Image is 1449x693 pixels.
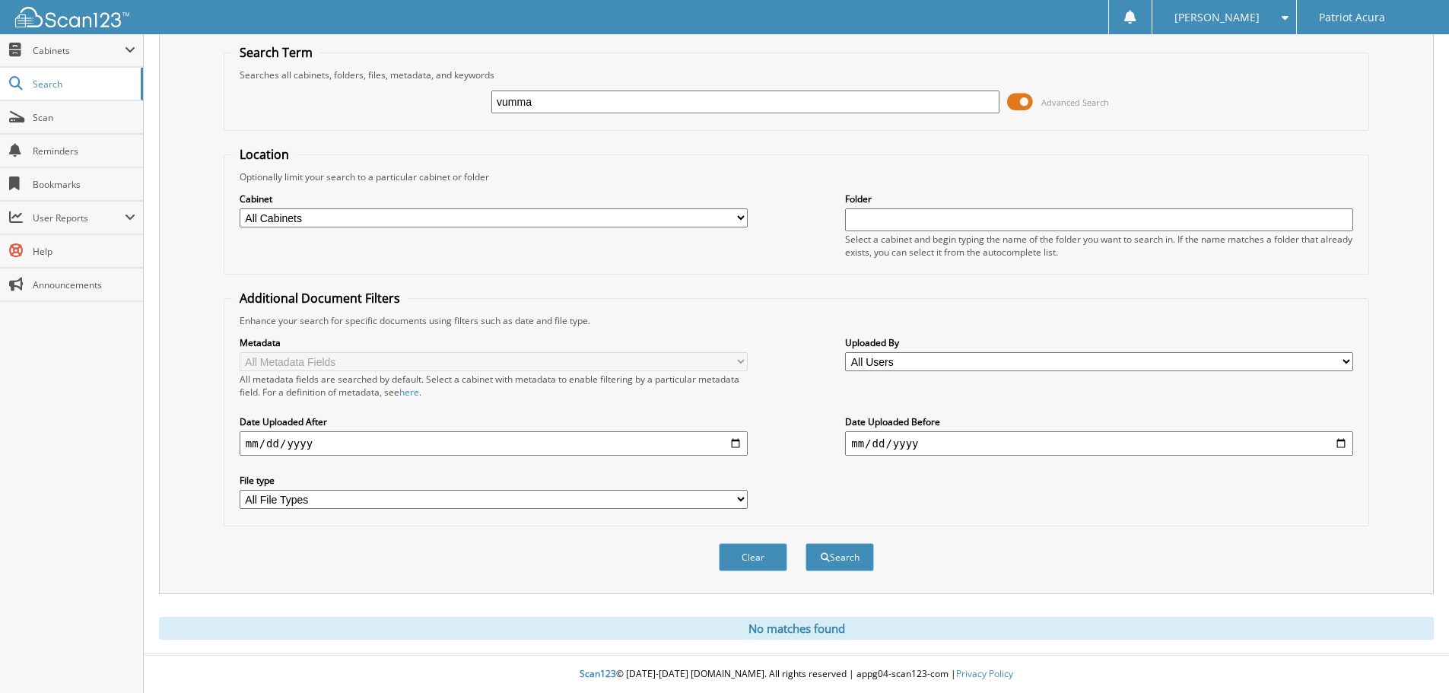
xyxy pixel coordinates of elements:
span: User Reports [33,211,125,224]
div: No matches found [159,617,1434,640]
span: Patriot Acura [1319,13,1385,22]
span: Scan [33,111,135,124]
legend: Additional Document Filters [232,290,408,307]
input: start [240,431,748,456]
div: © [DATE]-[DATE] [DOMAIN_NAME]. All rights reserved | appg04-scan123-com | [144,656,1449,693]
label: Cabinet [240,192,748,205]
span: Help [33,245,135,258]
span: Reminders [33,145,135,157]
button: Search [806,543,874,571]
label: Uploaded By [845,336,1353,349]
label: File type [240,474,748,487]
div: Enhance your search for specific documents using filters such as date and file type. [232,314,1361,327]
span: Search [33,78,133,91]
label: Metadata [240,336,748,349]
div: Select a cabinet and begin typing the name of the folder you want to search in. If the name match... [845,233,1353,259]
button: Clear [719,543,787,571]
a: Privacy Policy [956,667,1013,680]
label: Folder [845,192,1353,205]
span: Cabinets [33,44,125,57]
span: Advanced Search [1041,97,1109,108]
label: Date Uploaded After [240,415,748,428]
iframe: Chat Widget [1373,620,1449,693]
span: [PERSON_NAME] [1174,13,1260,22]
span: Scan123 [580,667,616,680]
div: Optionally limit your search to a particular cabinet or folder [232,170,1361,183]
a: here [399,386,419,399]
label: Date Uploaded Before [845,415,1353,428]
div: Searches all cabinets, folders, files, metadata, and keywords [232,68,1361,81]
div: All metadata fields are searched by default. Select a cabinet with metadata to enable filtering b... [240,373,748,399]
span: Announcements [33,278,135,291]
img: scan123-logo-white.svg [15,7,129,27]
legend: Search Term [232,44,320,61]
input: end [845,431,1353,456]
legend: Location [232,146,297,163]
span: Bookmarks [33,178,135,191]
